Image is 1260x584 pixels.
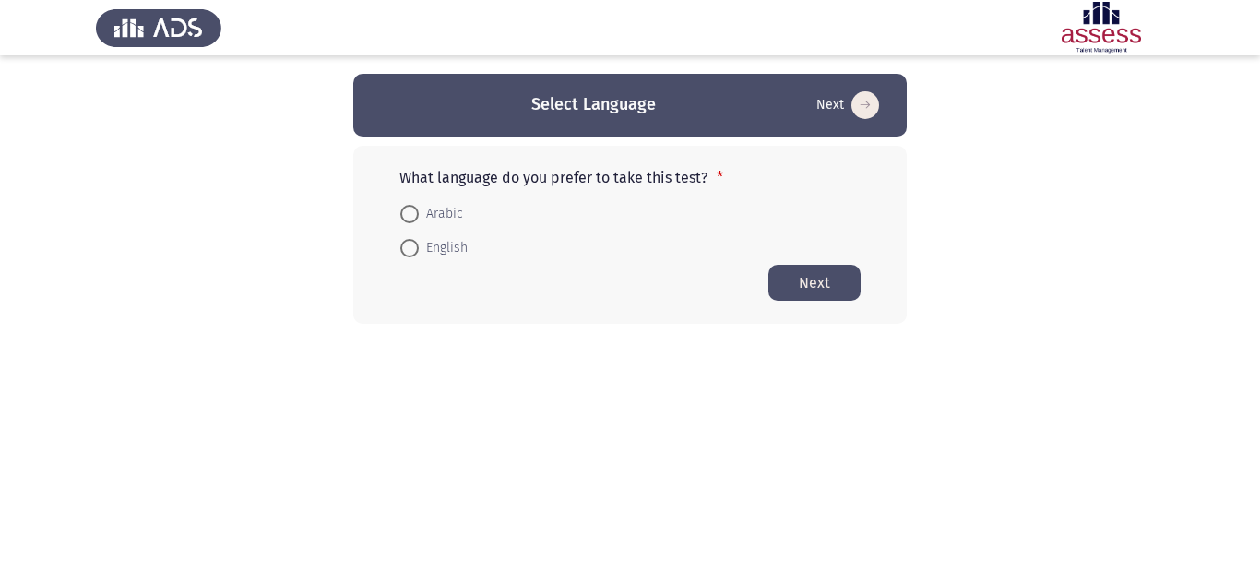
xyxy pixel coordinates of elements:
[531,93,656,116] h3: Select Language
[96,2,221,54] img: Assess Talent Management logo
[768,265,861,301] button: Start assessment
[811,90,885,120] button: Start assessment
[419,237,468,259] span: English
[399,169,861,186] p: What language do you prefer to take this test?
[419,203,463,225] span: Arabic
[1039,2,1164,54] img: Assessment logo of ASSESS Focus 4 Module Assessment (EN/AR) (Advanced - IB)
